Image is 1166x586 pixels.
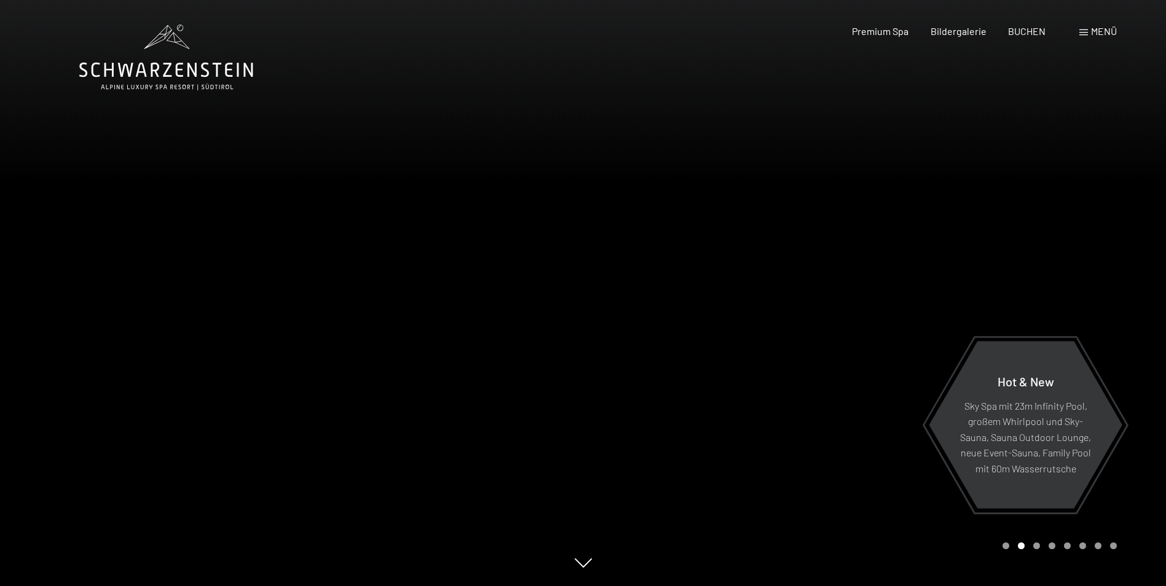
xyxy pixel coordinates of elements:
span: Hot & New [998,373,1054,388]
a: BUCHEN [1008,25,1046,37]
div: Carousel Page 2 (Current Slide) [1018,542,1025,549]
p: Sky Spa mit 23m Infinity Pool, großem Whirlpool und Sky-Sauna, Sauna Outdoor Lounge, neue Event-S... [959,397,1092,476]
div: Carousel Pagination [998,542,1117,549]
div: Carousel Page 7 [1095,542,1101,549]
div: Carousel Page 8 [1110,542,1117,549]
a: Bildergalerie [931,25,987,37]
div: Carousel Page 5 [1064,542,1071,549]
a: Hot & New Sky Spa mit 23m Infinity Pool, großem Whirlpool und Sky-Sauna, Sauna Outdoor Lounge, ne... [928,340,1123,509]
a: Premium Spa [852,25,908,37]
div: Carousel Page 6 [1079,542,1086,549]
div: Carousel Page 4 [1049,542,1055,549]
span: Menü [1091,25,1117,37]
div: Carousel Page 3 [1033,542,1040,549]
div: Carousel Page 1 [1003,542,1009,549]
